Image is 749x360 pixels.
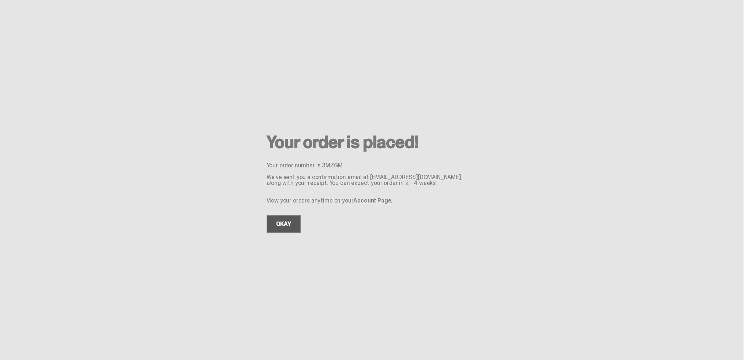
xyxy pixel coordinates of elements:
p: View your orders anytime on your . [267,198,477,204]
p: Your order number is 3MZGM. [267,163,477,168]
a: OKAY [267,215,301,233]
p: We've sent you a confirmation email at [EMAIL_ADDRESS][DOMAIN_NAME], along with your receipt. You... [267,174,477,186]
h2: Your order is placed! [267,133,477,151]
a: Account Page [353,197,391,204]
